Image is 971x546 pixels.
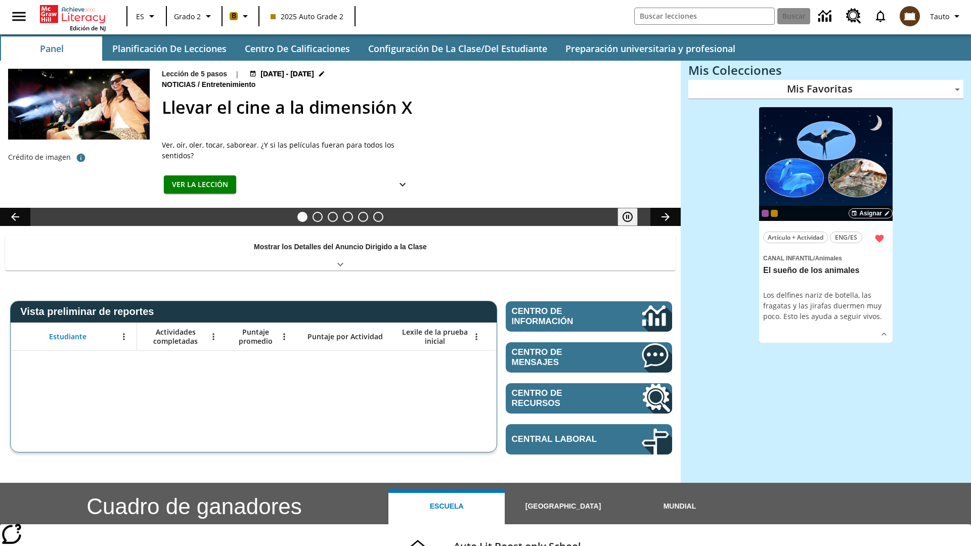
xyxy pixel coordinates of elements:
div: New 2025 class [771,210,778,217]
span: Animales [815,255,842,262]
span: Artículo + Actividad [768,232,823,243]
span: Centro de información [512,306,607,327]
span: Entretenimiento [202,79,258,90]
span: / [813,255,815,262]
button: 18 ago - 24 ago Elegir fechas [247,69,327,79]
button: Preparación universitaria y profesional [557,36,743,61]
button: Pausar [617,208,638,226]
span: 2025 Auto Grade 2 [271,11,343,22]
span: Estudiante [49,332,86,341]
div: OL 2025 Auto Grade 3 [762,210,769,217]
button: Abrir menú [469,329,484,344]
button: Lenguaje: ES, Selecciona un idioma [130,7,163,25]
img: avatar image [900,6,920,26]
div: Los delfines nariz de botella, las fragatas y las jirafas duermen muy poco. Esto les ayuda a segu... [763,290,889,322]
button: Boost El color de la clase es anaranjado claro. Cambiar el color de la clase. [226,7,255,25]
button: ENG/ES [830,232,862,243]
span: Central laboral [512,434,611,444]
button: Abrir menú [116,329,131,344]
span: ENG/ES [835,232,857,243]
span: B [232,10,236,22]
button: Artículo + Actividad [763,232,828,243]
button: Centro de calificaciones [237,36,358,61]
div: Portada [40,3,106,32]
button: Diapositiva 2 ¿Lo quieres con papas fritas? [313,212,323,222]
button: Escuela [388,489,505,524]
p: Lección de 5 pasos [162,69,227,79]
button: Grado: Grado 2, Elige un grado [170,7,218,25]
span: Centro de mensajes [512,347,611,368]
span: Centro de recursos [512,388,611,408]
p: Crédito de imagen [8,152,71,162]
button: Mundial [622,489,738,524]
button: Escoja un nuevo avatar [894,3,926,29]
h2: Llevar el cine a la dimensión X [162,95,669,120]
button: Perfil/Configuración [926,7,967,25]
span: Puntaje por Actividad [307,332,383,341]
button: Diapositiva 6 Una idea, mucho trabajo [373,212,383,222]
button: Carrusel de lecciones, seguir [650,208,681,226]
p: Mostrar los Detalles del Anuncio Dirigido a la Clase [254,242,427,252]
span: / [198,80,200,88]
span: ES [136,11,144,22]
a: Centro de información [812,3,840,30]
a: Centro de recursos, Se abrirá en una pestaña nueva. [840,3,867,30]
span: Canal Infantil [763,255,813,262]
button: Abrir menú [206,329,221,344]
div: Ver, oír, oler, tocar, saborear. ¿Y si las películas fueran para todos los sentidos? [162,140,415,161]
a: Centro de mensajes [506,342,672,373]
span: Tauto [930,11,949,22]
button: Abrir el menú lateral [4,2,34,31]
button: Diapositiva 1 Llevar el cine a la dimensión X [297,212,307,222]
span: Actividades completadas [142,328,209,346]
span: Tema: Canal Infantil/Animales [763,252,889,263]
a: Central laboral [506,424,672,454]
button: [GEOGRAPHIC_DATA] [505,489,621,524]
a: Portada [40,4,106,24]
button: Asignar Elegir fechas [849,208,893,218]
img: El panel situado frente a los asientos rocía con agua nebulizada al feliz público en un cine equi... [8,69,150,140]
div: Mostrar los Detalles del Anuncio Dirigido a la Clase [5,236,676,270]
a: Notificaciones [867,3,894,29]
button: Diapositiva 3 Modas que pasaron de moda [328,212,338,222]
span: Puntaje promedio [231,328,280,346]
button: Crédito de foto: The Asahi Shimbun vía Getty Images [71,149,91,167]
button: Ver más [392,175,413,194]
a: Centro de información [506,301,672,332]
span: Edición de NJ [70,24,106,32]
button: Diapositiva 4 ¿Los autos del futuro? [343,212,353,222]
button: Ver más [876,327,892,342]
span: Vista preliminar de reportes [20,306,159,317]
button: Ver la lección [164,175,236,194]
span: Asignar [859,209,882,218]
button: Abrir menú [277,329,292,344]
a: Centro de recursos, Se abrirá en una pestaña nueva. [506,383,672,414]
div: lesson details [759,107,893,343]
span: Noticias [162,79,198,90]
button: Configuración de la clase/del estudiante [360,36,555,61]
span: Lexile de la prueba inicial [398,328,472,346]
button: Panel [1,36,102,61]
h3: Mis Colecciones [688,63,963,77]
input: Buscar campo [635,8,774,24]
span: Grado 2 [174,11,201,22]
div: Mis Favoritas [688,80,963,99]
h3: El sueño de los animales [763,265,889,276]
button: Planificación de lecciones [104,36,235,61]
button: Remover de Favoritas [870,230,889,248]
button: Diapositiva 5 ¿Cuál es la gran idea? [358,212,368,222]
div: Pausar [617,208,648,226]
span: [DATE] - [DATE] [260,69,314,79]
span: | [235,69,239,79]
